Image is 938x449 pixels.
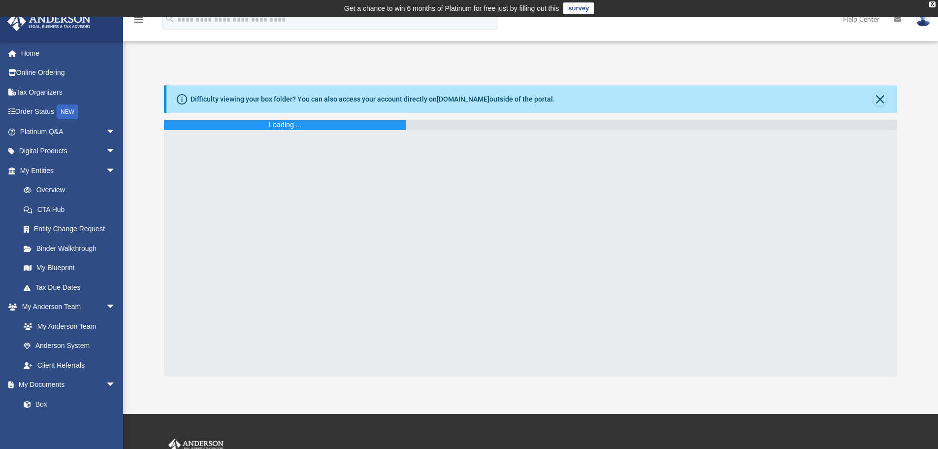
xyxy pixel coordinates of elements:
[106,375,126,395] span: arrow_drop_down
[14,336,126,356] a: Anderson System
[106,141,126,162] span: arrow_drop_down
[191,94,555,104] div: Difficulty viewing your box folder? You can also access your account directly on outside of the p...
[873,92,887,106] button: Close
[344,2,559,14] div: Get a chance to win 6 months of Platinum for free just by filling out this
[7,141,130,161] a: Digital Productsarrow_drop_down
[7,375,126,395] a: My Documentsarrow_drop_down
[929,1,936,7] div: close
[7,161,130,180] a: My Entitiesarrow_drop_down
[4,12,94,31] img: Anderson Advisors Platinum Portal
[133,19,145,26] a: menu
[133,14,145,26] i: menu
[14,316,121,336] a: My Anderson Team
[7,82,130,102] a: Tax Organizers
[437,95,489,103] a: [DOMAIN_NAME]
[14,414,126,434] a: Meeting Minutes
[106,297,126,317] span: arrow_drop_down
[164,13,175,24] i: search
[57,104,78,119] div: NEW
[916,12,931,27] img: User Pic
[7,122,130,141] a: Platinum Q&Aarrow_drop_down
[14,200,130,219] a: CTA Hub
[563,2,594,14] a: survey
[7,43,130,63] a: Home
[14,394,121,414] a: Box
[14,180,130,200] a: Overview
[7,102,130,122] a: Order StatusNEW
[106,161,126,181] span: arrow_drop_down
[14,258,126,278] a: My Blueprint
[14,239,130,258] a: Binder Walkthrough
[269,120,301,130] div: Loading ...
[106,122,126,142] span: arrow_drop_down
[7,63,130,83] a: Online Ordering
[7,297,126,317] a: My Anderson Teamarrow_drop_down
[14,219,130,239] a: Entity Change Request
[14,355,126,375] a: Client Referrals
[14,277,130,297] a: Tax Due Dates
